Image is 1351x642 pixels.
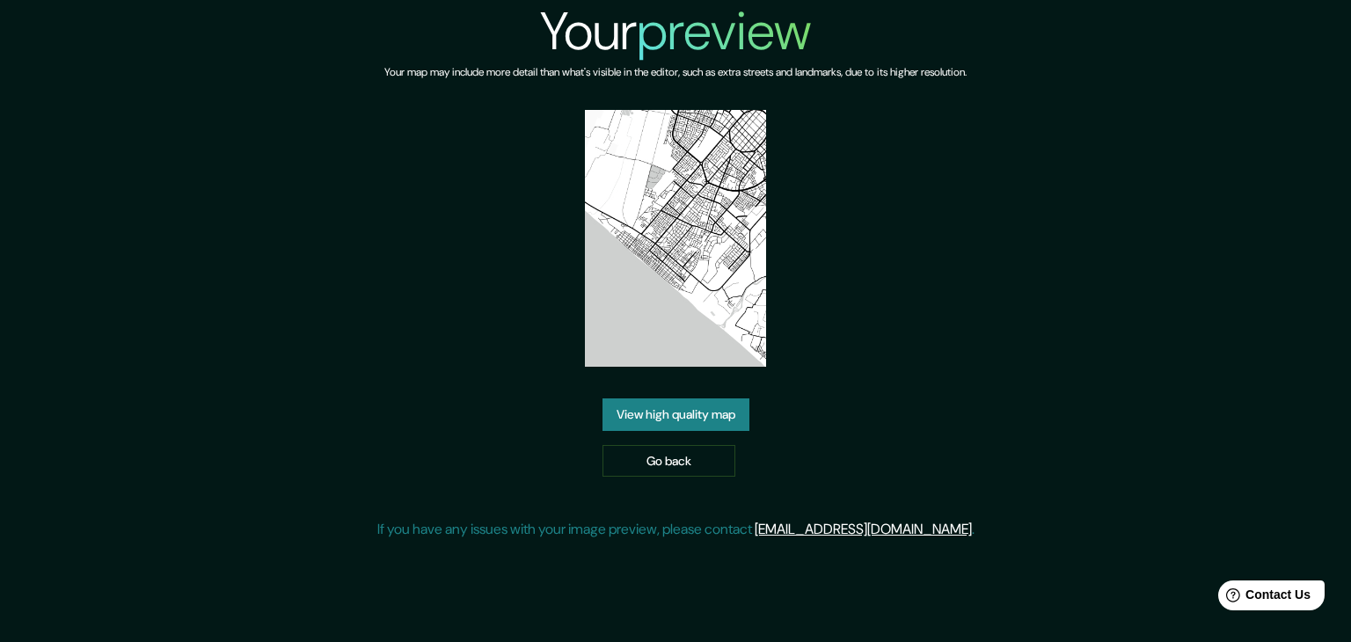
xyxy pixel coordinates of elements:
p: If you have any issues with your image preview, please contact . [377,519,975,540]
iframe: Help widget launcher [1194,573,1332,623]
a: [EMAIL_ADDRESS][DOMAIN_NAME] [755,520,972,538]
img: created-map-preview [585,110,767,367]
a: View high quality map [602,398,749,431]
h6: Your map may include more detail than what's visible in the editor, such as extra streets and lan... [384,63,967,82]
a: Go back [602,445,735,478]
